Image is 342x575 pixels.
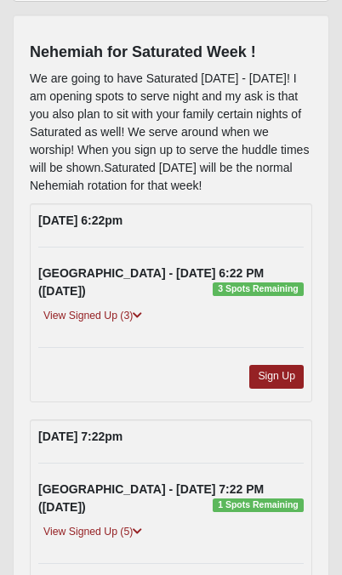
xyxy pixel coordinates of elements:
[38,482,264,514] strong: [GEOGRAPHIC_DATA] - [DATE] 7:22 PM ([DATE])
[30,70,312,195] p: We are going to have Saturated [DATE] - [DATE]! I am opening spots to serve night and my ask is t...
[213,498,304,512] span: 1 Spots Remaining
[249,365,304,388] a: Sign Up
[38,430,123,443] strong: [DATE] 7:22pm
[38,266,264,298] strong: [GEOGRAPHIC_DATA] - [DATE] 6:22 PM ([DATE])
[38,307,147,325] a: View Signed Up (3)
[30,43,312,62] h4: Nehemiah for Saturated Week !
[38,523,147,541] a: View Signed Up (5)
[213,282,304,296] span: 3 Spots Remaining
[38,213,123,227] strong: [DATE] 6:22pm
